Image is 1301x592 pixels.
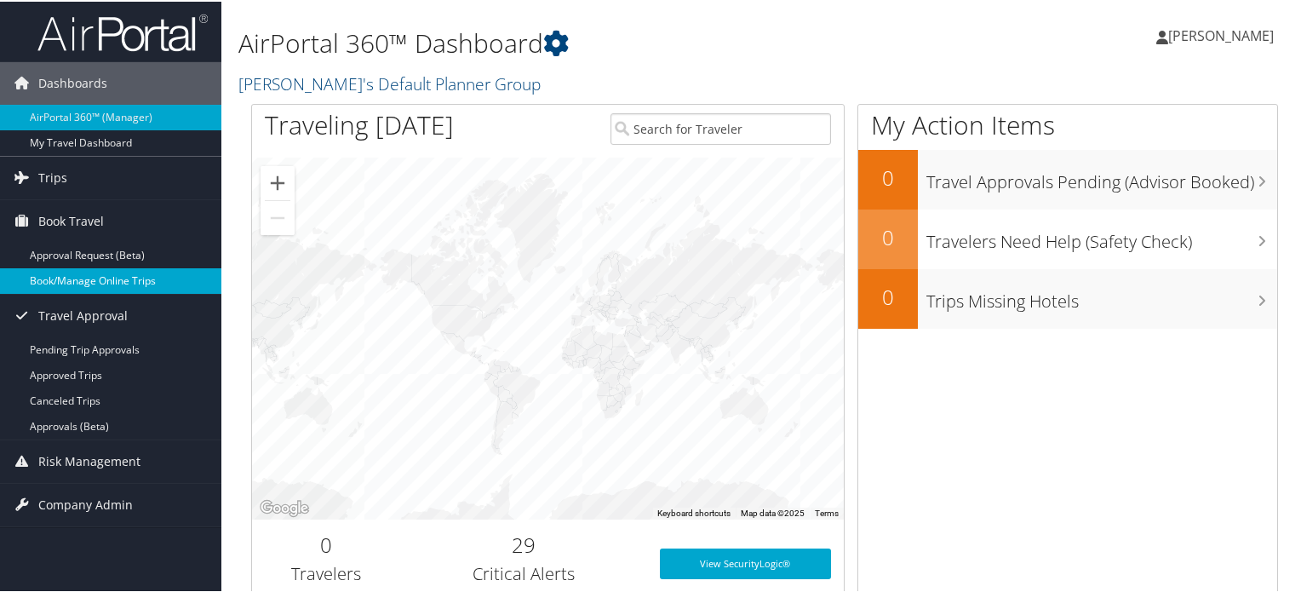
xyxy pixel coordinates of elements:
img: airportal-logo.png [37,11,208,51]
a: 0Trips Missing Hotels [858,267,1277,327]
span: Trips [38,155,67,198]
img: Google [256,496,312,518]
span: Company Admin [38,482,133,525]
span: Map data ©2025 [741,507,805,516]
a: View SecurityLogic® [660,547,832,578]
span: [PERSON_NAME] [1168,25,1274,43]
h2: 29 [413,529,634,558]
span: Travel Approval [38,293,128,336]
h3: Critical Alerts [413,560,634,584]
button: Zoom out [261,199,295,233]
button: Keyboard shortcuts [657,506,731,518]
h2: 0 [858,221,918,250]
h3: Trips Missing Hotels [926,279,1277,312]
a: Open this area in Google Maps (opens a new window) [256,496,312,518]
h3: Travel Approvals Pending (Advisor Booked) [926,160,1277,193]
h1: My Action Items [858,106,1277,141]
span: Book Travel [38,198,104,241]
h2: 0 [265,529,387,558]
span: Risk Management [38,439,140,481]
a: Terms (opens in new tab) [815,507,839,516]
h2: 0 [858,281,918,310]
a: 0Travelers Need Help (Safety Check) [858,208,1277,267]
a: [PERSON_NAME] [1156,9,1291,60]
button: Zoom in [261,164,295,198]
span: Dashboards [38,60,107,103]
h3: Travelers Need Help (Safety Check) [926,220,1277,252]
h3: Travelers [265,560,387,584]
h1: Traveling [DATE] [265,106,454,141]
a: [PERSON_NAME]'s Default Planner Group [238,71,545,94]
input: Search for Traveler [610,112,832,143]
h2: 0 [858,162,918,191]
a: 0Travel Approvals Pending (Advisor Booked) [858,148,1277,208]
h1: AirPortal 360™ Dashboard [238,24,940,60]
